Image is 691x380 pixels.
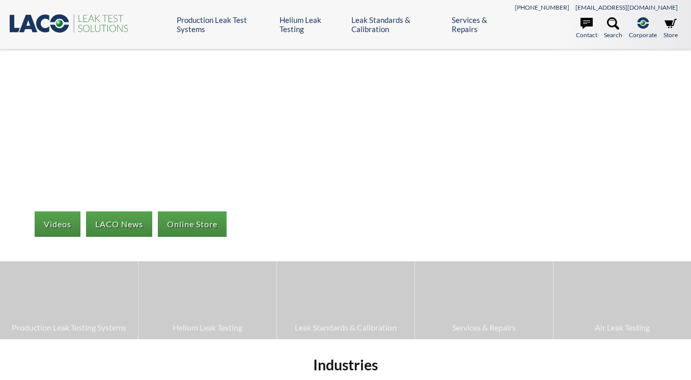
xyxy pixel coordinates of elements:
[576,17,597,40] a: Contact
[144,321,271,334] span: Helium Leak Testing
[54,356,637,374] h2: Industries
[282,321,409,334] span: Leak Standards & Calibration
[420,321,547,334] span: Services & Repairs
[515,4,569,11] a: [PHONE_NUMBER]
[559,321,686,334] span: Air Leak Testing
[629,30,657,40] span: Corporate
[158,211,227,237] a: Online Store
[604,17,622,40] a: Search
[351,15,445,34] a: Leak Standards & Calibration
[452,15,511,34] a: Services & Repairs
[277,261,414,339] a: Leak Standards & Calibration
[280,15,344,34] a: Helium Leak Testing
[415,261,552,339] a: Services & Repairs
[5,321,133,334] span: Production Leak Testing Systems
[554,261,691,339] a: Air Leak Testing
[664,17,678,40] a: Store
[86,211,152,237] a: LACO News
[35,211,80,237] a: Videos
[575,4,678,11] a: [EMAIL_ADDRESS][DOMAIN_NAME]
[139,261,276,339] a: Helium Leak Testing
[177,15,272,34] a: Production Leak Test Systems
